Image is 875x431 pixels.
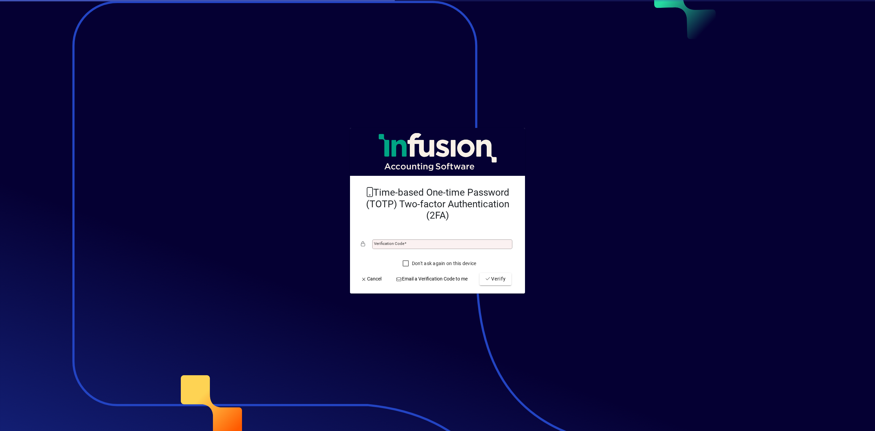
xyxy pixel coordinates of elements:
[358,273,384,285] button: Cancel
[361,275,381,283] span: Cancel
[374,241,404,246] mat-label: Verification code
[393,273,471,285] button: Email a Verification Code to me
[396,275,468,283] span: Email a Verification Code to me
[361,187,514,221] h2: Time-based One-time Password (TOTP) Two-factor Authentication (2FA)
[480,273,511,285] button: Verify
[410,260,476,267] label: Don't ask again on this device
[485,275,506,283] span: Verify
